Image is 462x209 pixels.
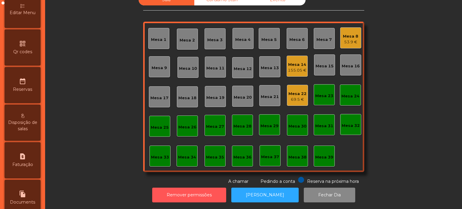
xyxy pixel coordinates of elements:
[206,124,224,130] div: Mesa 27
[178,95,196,101] div: Mesa 18
[19,190,26,198] i: file_copy
[288,123,306,129] div: Mesa 30
[6,119,39,132] span: Disposição de salas
[343,39,358,45] div: 53.9 €
[260,179,295,184] span: Pedindo a conta
[288,91,306,97] div: Mesa 22
[13,49,32,55] span: Qr codes
[341,93,359,99] div: Mesa 24
[235,37,251,43] div: Mesa 4
[261,154,279,160] div: Mesa 37
[231,188,299,202] button: [PERSON_NAME]
[288,62,306,68] div: Mesa 14
[151,37,166,43] div: Mesa 1
[19,153,26,160] i: request_page
[288,154,306,160] div: Mesa 38
[315,93,333,99] div: Mesa 23
[233,123,251,129] div: Mesa 28
[315,154,333,160] div: Mesa 39
[10,199,35,205] span: Documents
[260,123,279,129] div: Mesa 29
[228,179,248,184] span: A chamar
[261,65,279,71] div: Mesa 13
[342,63,360,69] div: Mesa 16
[342,123,360,129] div: Mesa 32
[307,179,359,184] span: Reserva na próxima hora
[315,123,333,129] div: Mesa 31
[206,95,224,101] div: Mesa 19
[261,37,277,43] div: Mesa 5
[10,10,35,16] span: Editar Menu
[12,161,33,168] span: Faturação
[206,65,224,71] div: Mesa 11
[316,37,332,43] div: Mesa 7
[13,86,32,93] span: Reservas
[151,124,169,131] div: Mesa 25
[19,78,26,85] i: date_range
[343,33,358,39] div: Mesa 8
[150,95,168,101] div: Mesa 17
[233,154,251,160] div: Mesa 36
[288,97,306,103] div: 69.5 €
[206,154,224,160] div: Mesa 35
[151,154,169,160] div: Mesa 33
[180,37,195,43] div: Mesa 2
[178,154,196,160] div: Mesa 34
[234,66,252,72] div: Mesa 12
[179,66,197,72] div: Mesa 10
[152,188,226,202] button: Remover permissões
[152,65,167,71] div: Mesa 9
[316,63,334,69] div: Mesa 15
[288,67,306,73] div: 155.05 €
[234,94,252,100] div: Mesa 20
[178,124,196,130] div: Mesa 26
[19,40,26,47] i: qr_code
[289,37,305,43] div: Mesa 6
[261,94,279,100] div: Mesa 21
[207,37,223,43] div: Mesa 3
[304,188,355,202] button: Fechar Dia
